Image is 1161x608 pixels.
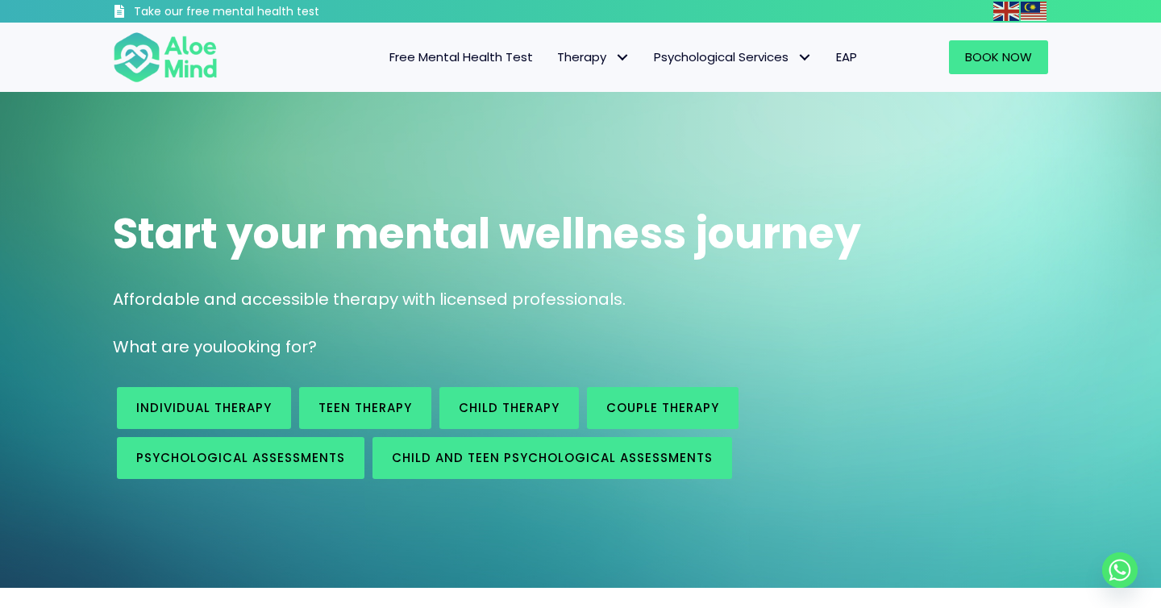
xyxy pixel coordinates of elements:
a: Psychological assessments [117,437,364,479]
a: Couple therapy [587,387,739,429]
span: Couple therapy [606,399,719,416]
span: Free Mental Health Test [389,48,533,65]
span: Start your mental wellness journey [113,204,861,263]
span: Therapy: submenu [610,46,634,69]
span: Therapy [557,48,630,65]
a: EAP [824,40,869,74]
span: Book Now [965,48,1032,65]
span: Psychological Services: submenu [793,46,816,69]
a: Malay [1021,2,1048,20]
a: Child Therapy [439,387,579,429]
h3: Take our free mental health test [134,4,406,20]
a: Book Now [949,40,1048,74]
span: Child and Teen Psychological assessments [392,449,713,466]
a: Individual therapy [117,387,291,429]
span: Child Therapy [459,399,560,416]
p: Affordable and accessible therapy with licensed professionals. [113,288,1048,311]
span: What are you [113,335,223,358]
span: EAP [836,48,857,65]
span: Teen Therapy [318,399,412,416]
img: Aloe mind Logo [113,31,218,84]
nav: Menu [239,40,869,74]
span: Psychological Services [654,48,812,65]
a: English [993,2,1021,20]
a: Child and Teen Psychological assessments [372,437,732,479]
a: Free Mental Health Test [377,40,545,74]
img: en [993,2,1019,21]
span: looking for? [223,335,317,358]
a: Whatsapp [1102,552,1138,588]
span: Psychological assessments [136,449,345,466]
a: Teen Therapy [299,387,431,429]
a: Take our free mental health test [113,4,406,23]
img: ms [1021,2,1047,21]
a: Psychological ServicesPsychological Services: submenu [642,40,824,74]
span: Individual therapy [136,399,272,416]
a: TherapyTherapy: submenu [545,40,642,74]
